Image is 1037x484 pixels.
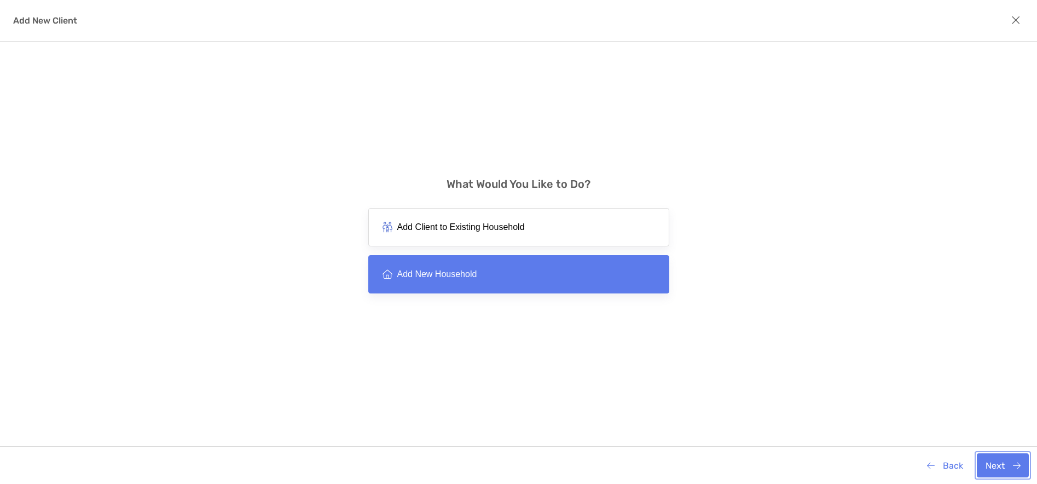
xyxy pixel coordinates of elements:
[977,453,1029,477] button: Next
[397,222,525,232] span: Add Client to Existing Household
[447,177,590,191] h3: What Would You Like to Do?
[918,453,971,477] button: Back
[397,269,477,279] span: Add New Household
[382,269,393,280] img: blue house
[368,208,669,246] button: Add Client to Existing Household
[382,222,393,233] img: household
[13,15,77,26] h4: Add New Client
[368,255,669,293] button: Add New Household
